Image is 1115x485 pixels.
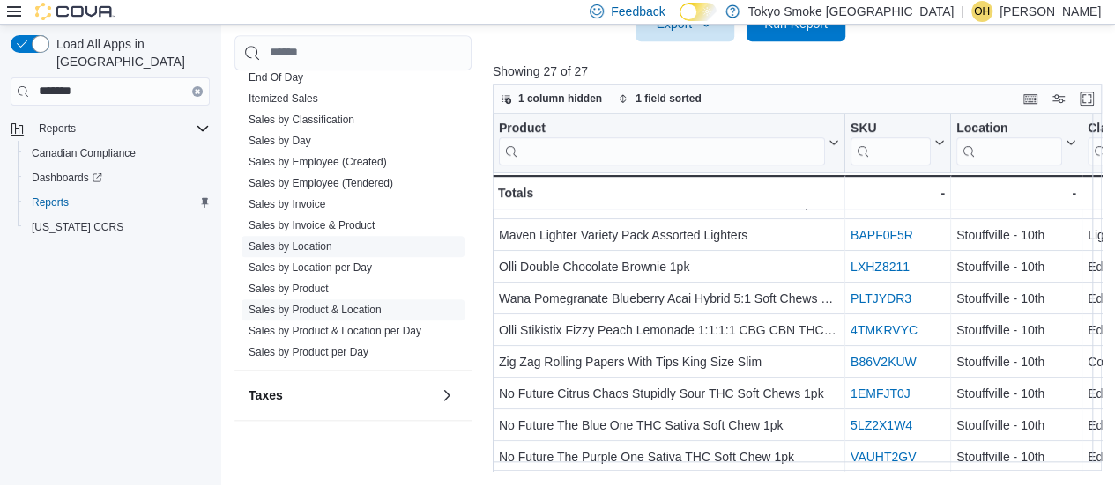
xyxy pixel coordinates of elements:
[249,261,372,273] a: Sales by Location per Day
[25,217,130,238] a: [US_STATE] CCRS
[499,446,839,467] div: No Future The Purple One Sativa THC Soft Chew 1pk
[249,386,283,403] h3: Taxes
[518,92,602,106] span: 1 column hidden
[851,386,911,400] a: 1EMFJT0J
[956,120,1062,136] div: Location
[436,384,457,405] button: Taxes
[249,303,382,315] a: Sales by Product & Location
[249,155,387,167] a: Sales by Employee (Created)
[493,62,1108,80] p: Showing 27 of 27
[249,323,421,337] span: Sales by Product & Location per Day
[249,70,303,83] a: End Of Day
[961,1,964,22] p: |
[249,197,325,209] a: Sales by Invoice
[499,383,839,404] div: No Future Citrus Chaos Stupidly Sour THC Soft Chews 1pk
[611,88,709,109] button: 1 field sorted
[851,450,916,464] a: VAUHT2GV
[498,182,839,203] div: Totals
[956,351,1076,372] div: Stouffville - 10th
[851,418,912,432] a: 5LZ2X1W4
[748,1,955,22] p: Tokyo Smoke [GEOGRAPHIC_DATA]
[851,323,918,337] a: 4TMKRVYC
[32,195,69,209] span: Reports
[35,3,115,20] img: Cova
[499,351,839,372] div: Zig Zag Rolling Papers With Tips King Size Slim
[499,224,839,246] div: Maven Lighter Variety Pack Assorted Lighters
[851,291,911,305] a: PLTJYDR3
[249,196,325,210] span: Sales by Invoice
[974,1,990,22] span: OH
[851,196,912,210] a: ZULNEJTZ
[25,167,210,188] span: Dashboards
[249,282,329,294] a: Sales by Product
[680,21,680,22] span: Dark Mode
[11,109,210,285] nav: Complex example
[249,91,318,105] span: Itemized Sales
[249,133,311,147] span: Sales by Day
[249,70,303,84] span: End Of Day
[956,320,1076,341] div: Stouffville - 10th
[4,116,217,141] button: Reports
[249,386,433,403] button: Taxes
[956,415,1076,436] div: Stouffville - 10th
[249,175,393,189] span: Sales by Employee (Tendered)
[1076,88,1097,109] button: Enter fullscreen
[851,120,931,136] div: SKU
[32,146,136,160] span: Canadian Compliance
[956,120,1076,165] button: Location
[249,344,368,358] span: Sales by Product per Day
[25,143,143,164] a: Canadian Compliance
[192,86,203,97] button: Clear input
[249,217,375,231] span: Sales by Invoice & Product
[249,239,332,252] a: Sales by Location
[851,228,913,242] a: BAPF0F5R
[249,134,311,146] a: Sales by Day
[249,113,354,125] a: Sales by Classification
[956,288,1076,309] div: Stouffville - 10th
[249,281,329,295] span: Sales by Product
[1000,1,1101,22] p: [PERSON_NAME]
[249,112,354,126] span: Sales by Classification
[956,256,1076,277] div: Stouffville - 10th
[249,302,382,316] span: Sales by Product & Location
[32,118,83,139] button: Reports
[234,66,472,369] div: Sales
[956,224,1076,246] div: Stouffville - 10th
[25,167,109,188] a: Dashboards
[956,193,1076,214] div: Stouffville - 10th
[956,120,1062,165] div: Location
[851,355,917,369] a: B86V2KUW
[39,121,76,136] span: Reports
[32,171,102,185] span: Dashboards
[49,35,210,70] span: Load All Apps in [GEOGRAPHIC_DATA]
[851,260,910,274] a: LXHZ8211
[32,220,123,234] span: [US_STATE] CCRS
[499,193,839,214] div: No Future Ratiod The 1:1 Watermelon One Soft Chew 1pk
[249,176,393,188] a: Sales by Employee (Tendered)
[25,192,210,213] span: Reports
[249,345,368,357] a: Sales by Product per Day
[499,120,825,165] div: Product
[499,415,839,436] div: No Future The Blue One THC Sativa Soft Chew 1pk
[1048,88,1069,109] button: Display options
[499,288,839,309] div: Wana Pomegranate Blueberry Acai Hybrid 5:1 Soft Chews 2pk
[18,165,217,190] a: Dashboards
[18,190,217,215] button: Reports
[25,143,210,164] span: Canadian Compliance
[18,215,217,239] button: [US_STATE] CCRS
[851,182,945,203] div: -
[956,383,1076,404] div: Stouffville - 10th
[32,118,210,139] span: Reports
[680,3,717,21] input: Dark Mode
[249,218,375,231] a: Sales by Invoice & Product
[494,88,609,109] button: 1 column hidden
[249,92,318,104] a: Itemized Sales
[249,154,387,168] span: Sales by Employee (Created)
[611,3,665,20] span: Feedback
[249,239,332,253] span: Sales by Location
[18,141,217,165] button: Canadian Compliance
[499,320,839,341] div: Olli Stikistix Fizzy Peach Lemonade 1:1:1:1 CBG CBN THC CBD 1pk
[851,120,931,165] div: SKU URL
[25,217,210,238] span: Washington CCRS
[1020,88,1041,109] button: Keyboard shortcuts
